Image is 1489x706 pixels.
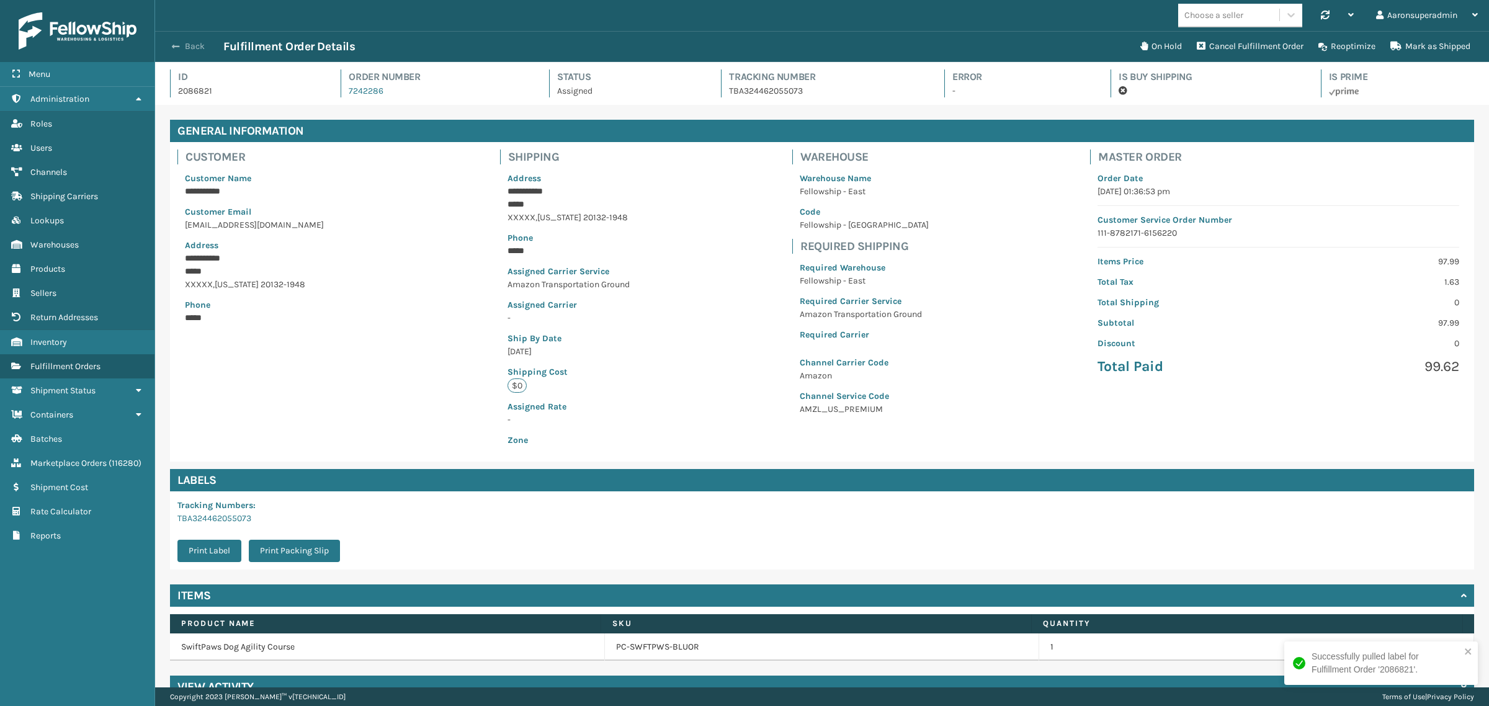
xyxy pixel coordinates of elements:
p: Items Price [1098,255,1271,268]
p: [DATE] 01:36:53 pm [1098,185,1459,198]
label: Product Name [181,618,589,629]
span: [US_STATE] [215,279,259,290]
h4: Customer [186,150,346,164]
button: close [1464,646,1473,658]
p: 111-8782171-6156220 [1098,226,1459,239]
button: Reoptimize [1311,34,1383,59]
i: Cancel Fulfillment Order [1197,42,1205,50]
h4: Items [177,588,211,603]
span: , [213,279,215,290]
h4: Required Shipping [800,239,936,254]
span: XXXXX [508,212,535,223]
p: Copyright 2023 [PERSON_NAME]™ v [TECHNICAL_ID] [170,687,346,706]
p: - [508,413,631,426]
span: Channels [30,167,67,177]
h4: Master Order [1098,150,1467,164]
img: logo [19,12,136,50]
h4: Shipping [508,150,638,164]
p: Order Date [1098,172,1459,185]
p: Fellowship - East [800,185,929,198]
h4: View Activity [177,679,254,694]
p: Amazon Transportation Ground [508,278,631,291]
span: Marketplace Orders [30,458,107,468]
p: Customer Name [185,172,339,185]
h4: Is Prime [1329,69,1474,84]
span: Sellers [30,288,56,298]
button: Print Packing Slip [249,540,340,562]
label: SKU [612,618,1021,629]
h4: Tracking Number [729,69,921,84]
p: Required Warehouse [800,261,929,274]
a: TBA324462055073 [177,513,251,524]
p: Warehouse Name [800,172,929,185]
i: Mark as Shipped [1390,42,1402,50]
p: Total Paid [1098,357,1271,376]
h4: Labels [170,469,1474,491]
span: Products [30,264,65,274]
p: Phone [185,298,339,311]
div: Choose a seller [1184,9,1243,22]
p: Zone [508,434,631,447]
p: Shipping Cost [508,365,631,378]
span: Fulfillment Orders [30,361,101,372]
h4: Order Number [349,69,527,84]
h4: Status [557,69,699,84]
p: Channel Carrier Code [800,356,929,369]
p: Assigned Carrier [508,298,631,311]
td: 1 [1039,633,1474,661]
h4: General Information [170,120,1474,142]
p: 97.99 [1286,316,1459,329]
h4: Is Buy Shipping [1119,69,1298,84]
span: Inventory [30,337,67,347]
p: 2086821 [178,84,318,97]
p: 97.99 [1286,255,1459,268]
p: Customer Service Order Number [1098,213,1459,226]
p: Required Carrier [800,328,929,341]
span: Users [30,143,52,153]
span: Warehouses [30,239,79,250]
span: ( 116280 ) [109,458,141,468]
p: Amazon Transportation Ground [800,308,929,321]
h3: Fulfillment Order Details [223,39,355,54]
p: Assigned [557,84,699,97]
span: Administration [30,94,89,104]
h4: Warehouse [800,150,936,164]
p: Channel Service Code [800,390,929,403]
p: Required Carrier Service [800,295,929,308]
p: TBA324462055073 [729,84,921,97]
p: Fellowship - East [800,274,929,287]
span: Shipping Carriers [30,191,98,202]
button: On Hold [1133,34,1189,59]
span: Batches [30,434,62,444]
label: Quantity [1043,618,1451,629]
span: XXXXX [185,279,213,290]
span: , [535,212,537,223]
a: PC-SWFTPWS-BLUOR [616,641,699,653]
p: [EMAIL_ADDRESS][DOMAIN_NAME] [185,218,339,231]
p: Total Shipping [1098,296,1271,309]
p: Assigned Carrier Service [508,265,631,278]
p: - [508,311,631,324]
span: Lookups [30,215,64,226]
span: 20132-1948 [583,212,628,223]
p: [DATE] [508,345,631,358]
h4: Id [178,69,318,84]
td: SwiftPaws Dog Agility Course [170,633,605,661]
span: [US_STATE] [537,212,581,223]
span: Shipment Status [30,385,96,396]
button: Print Label [177,540,241,562]
p: $0 [508,378,527,393]
i: On Hold [1140,42,1148,50]
p: Customer Email [185,205,339,218]
p: AMZL_US_PREMIUM [800,403,929,416]
button: Mark as Shipped [1383,34,1478,59]
span: Address [185,240,218,251]
span: Rate Calculator [30,506,91,517]
p: 0 [1286,296,1459,309]
span: Reports [30,530,61,541]
p: Assigned Rate [508,400,631,413]
p: 99.62 [1286,357,1459,376]
p: Code [800,205,929,218]
span: Address [508,173,541,184]
span: Roles [30,118,52,129]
